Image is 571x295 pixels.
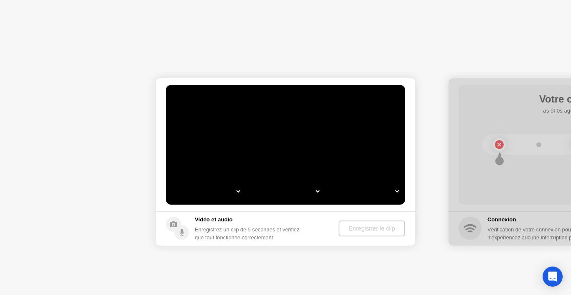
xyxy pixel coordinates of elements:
[329,183,400,200] select: Available microphones
[339,221,405,236] button: Enregistrer le clip
[195,226,306,241] div: Enregistrez un clip de 5 secondes et vérifiez que tout fonctionne correctement
[170,183,242,200] select: Available cameras
[195,215,306,224] h5: Vidéo et audio
[250,183,321,200] select: Available speakers
[543,267,563,287] div: Open Intercom Messenger
[342,225,402,232] div: Enregistrer le clip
